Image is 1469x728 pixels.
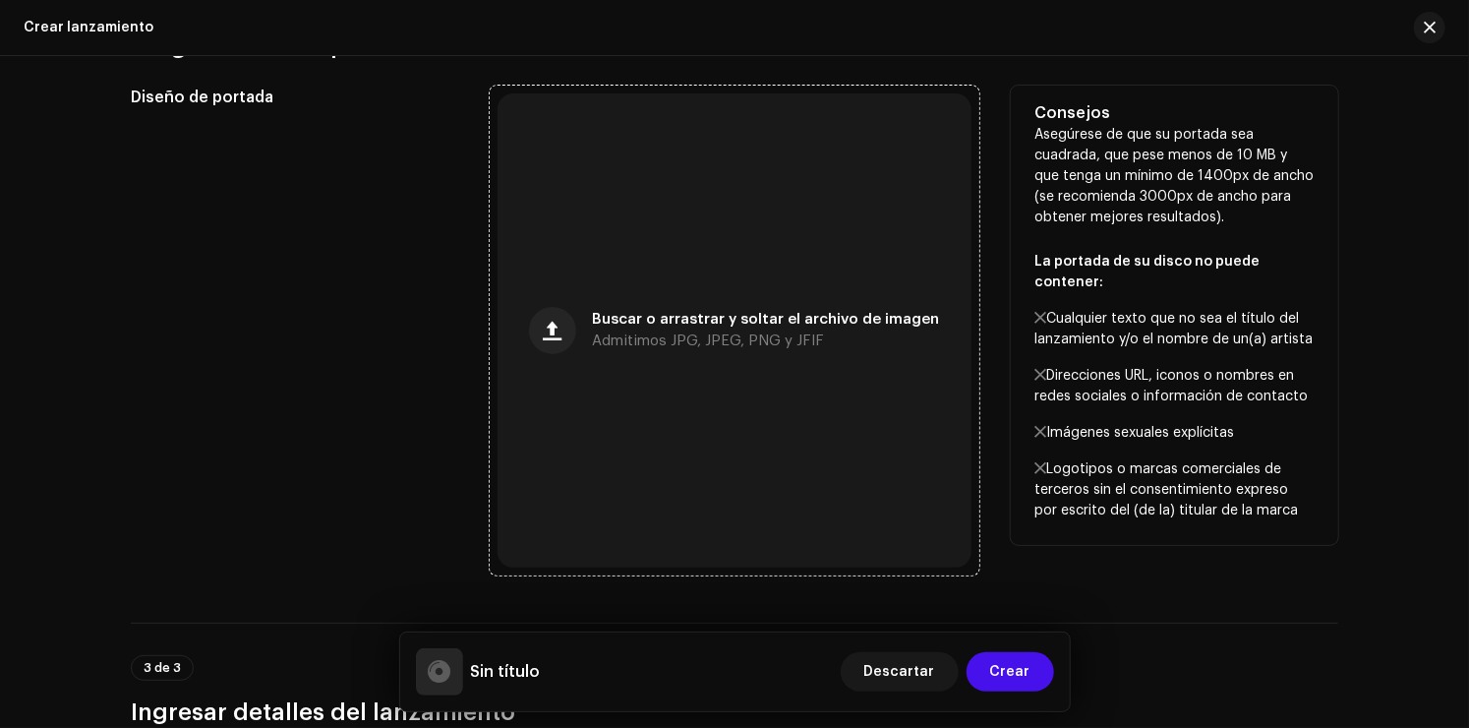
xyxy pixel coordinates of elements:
[131,697,1338,728] h3: Ingresar detalles del lanzamiento
[1034,252,1315,293] p: La portada de su disco no puede contener:
[592,313,939,327] span: Buscar o arrastrar y soltar el archivo de imagen
[1034,309,1315,350] p: Cualquier texto que no sea el título del lanzamiento y/o el nombre de un(a) artista
[1034,366,1315,407] p: Direcciones URL, iconos o nombres en redes sociales o información de contacto
[967,652,1054,692] button: Crear
[131,86,458,109] h5: Diseño de portada
[471,660,541,684] h5: Sin título
[1034,125,1315,521] p: Asegúrese de que su portada sea cuadrada, que pese menos de 10 MB y que tenga un mínimo de 1400px...
[841,652,959,692] button: Descartar
[1034,459,1315,521] p: Logotipos o marcas comerciales de terceros sin el consentimiento expreso por escrito del (de la) ...
[592,334,824,348] span: Admitimos JPG, JPEG, PNG y JFIF
[990,652,1030,692] span: Crear
[1034,101,1315,125] h5: Consejos
[864,652,935,692] span: Descartar
[1034,423,1315,444] p: Imágenes sexuales explícitas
